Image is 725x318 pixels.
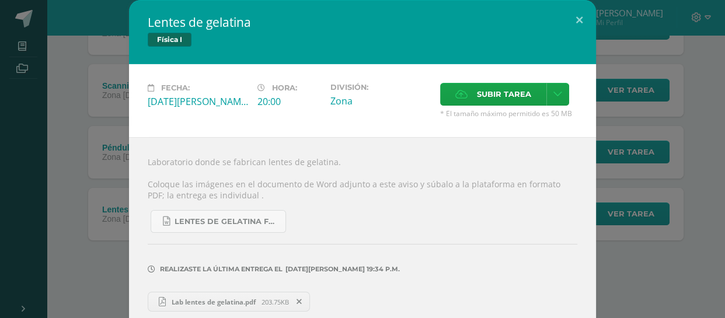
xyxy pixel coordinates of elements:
[166,298,262,306] span: Lab lentes de gelatina.pdf
[151,210,286,233] a: Lentes de gelatina formato.docx
[330,83,431,92] label: División:
[160,265,283,273] span: Realizaste la última entrega el
[283,269,400,270] span: [DATE][PERSON_NAME] 19:34 p.m.
[330,95,431,107] div: Zona
[272,83,297,92] span: Hora:
[440,109,577,118] span: * El tamaño máximo permitido es 50 MB
[290,295,309,308] span: Remover entrega
[148,33,191,47] span: Física I
[148,14,577,30] h2: Lentes de gelatina
[148,292,310,312] a: Lab lentes de gelatina.pdf 203.75KB
[257,95,321,108] div: 20:00
[262,298,289,306] span: 203.75KB
[477,83,531,105] span: Subir tarea
[161,83,190,92] span: Fecha:
[175,217,280,226] span: Lentes de gelatina formato.docx
[148,95,248,108] div: [DATE][PERSON_NAME]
